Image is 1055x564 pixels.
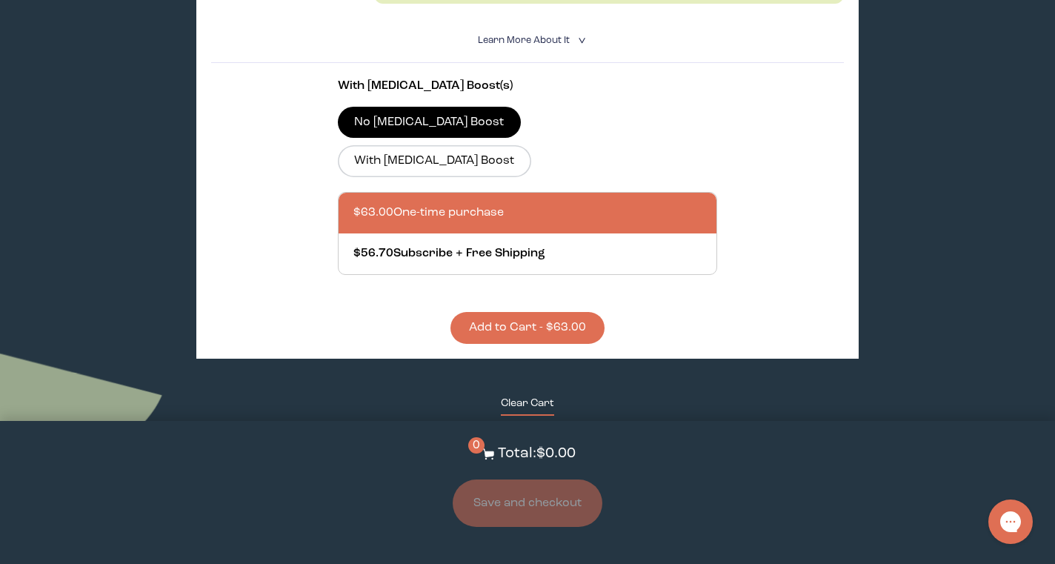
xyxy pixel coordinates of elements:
iframe: Gorgias live chat messenger [981,494,1040,549]
p: Total: $0.00 [498,443,576,465]
label: With [MEDICAL_DATA] Boost [338,145,531,176]
p: With [MEDICAL_DATA] Boost(s) [338,78,717,95]
button: Add to Cart - $63.00 [450,312,605,344]
span: 0 [468,437,485,454]
summary: Learn More About it < [478,33,577,47]
label: No [MEDICAL_DATA] Boost [338,107,521,138]
span: Learn More About it [478,36,570,45]
button: Save and checkout [453,480,602,527]
i: < [573,36,588,44]
button: Clear Cart [501,396,554,416]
